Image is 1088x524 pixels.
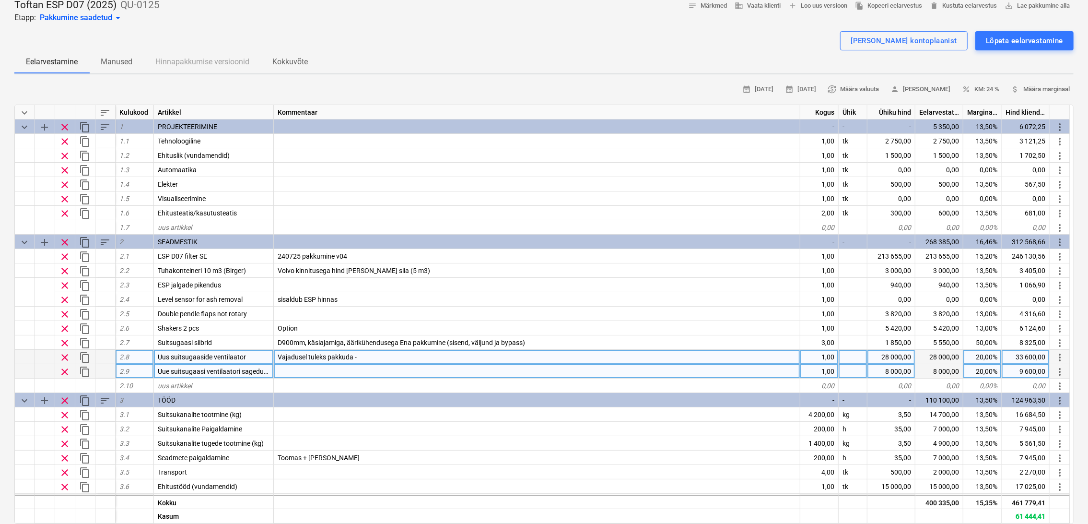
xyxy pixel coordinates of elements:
span: Dubleeri rida [79,294,91,306]
div: 0,00 [867,220,915,235]
div: 1,00 [800,479,839,494]
span: file_copy [855,1,864,10]
div: 500,00 [867,465,915,479]
div: 213 655,00 [915,249,963,263]
div: h [839,451,867,465]
div: - [800,235,839,249]
div: [PERSON_NAME] kontoplaanist [851,35,957,47]
div: 3,00 [800,335,839,350]
div: Hind kliendile [1002,105,1050,119]
p: Kokkuvõte [272,56,308,68]
div: 3 000,00 [915,263,963,278]
div: 0,00% [963,220,1002,235]
div: tk [839,494,867,508]
div: 567,50 [1002,177,1050,191]
span: Eemalda rida [59,136,70,147]
span: Kopeeri eelarvestus [855,0,922,12]
span: Eemalda rida [59,409,70,421]
span: Sorteeri read kategooriasiseselt [99,395,111,406]
span: Lisa reale alamkategooria [39,121,50,133]
div: Kasum [154,509,274,523]
span: Eemalda rida [59,165,70,176]
p: Manused [101,56,132,68]
div: 16,46% [963,235,1002,249]
span: Ahenda kategooria [19,121,30,133]
span: Eemalda rida [59,208,70,219]
button: [DATE] [781,82,820,97]
span: Sorteeri read tabelis [99,107,111,119]
div: 13,50% [963,479,1002,494]
span: Rohkem toiminguid [1054,453,1065,464]
div: 0,00% [963,163,1002,177]
div: 13,50% [963,451,1002,465]
div: 13,50% [963,148,1002,163]
div: 6 124,60 [1002,321,1050,335]
div: 1,00 [800,494,839,508]
span: Määra valuuta [828,84,879,95]
span: Dubleeri rida [79,438,91,450]
span: Dubleeri kategooriat [79,395,91,406]
span: Rohkem toiminguid [1054,179,1065,191]
div: 0,00% [963,191,1002,206]
div: 3 500,00 [915,494,963,508]
div: 1,00 [800,350,839,364]
span: Eemalda rida [59,294,70,306]
div: 16 684,50 [1002,407,1050,422]
span: Rohkem toiminguid [1054,222,1065,234]
div: 0,00 [915,163,963,177]
div: 1 702,50 [1002,148,1050,163]
iframe: Chat Widget [1040,478,1088,524]
span: Sorteeri read kategooriasiseselt [99,237,111,248]
div: tk [839,163,867,177]
div: 1,00 [800,307,839,321]
span: Dubleeri kategooriat [79,237,91,248]
div: tk [839,191,867,206]
button: Määra marginaal [1007,82,1074,97]
div: 13,50% [963,278,1002,292]
div: 3 820,00 [915,307,963,321]
div: tk [839,206,867,220]
div: 7 945,00 [1002,422,1050,436]
span: notes [688,1,697,10]
div: 0,00 [800,379,839,393]
div: 28 000,00 [915,350,963,364]
div: 3 500,00 [867,494,915,508]
div: 5 350,00 [915,119,963,134]
span: Dubleeri rida [79,150,91,162]
span: Kustuta eelarvestus [930,0,997,12]
div: 7 000,00 [915,422,963,436]
span: Rohkem toiminguid [1054,208,1065,219]
span: Sorteeri read kategooriasiseselt [99,121,111,133]
span: Dubleeri rida [79,409,91,421]
div: 1 066,90 [1002,278,1050,292]
span: calendar_month [742,85,751,94]
div: Artikkel [154,105,274,119]
button: [PERSON_NAME] kontoplaanist [840,31,968,50]
span: 1 [119,123,123,131]
div: 1,00 [800,249,839,263]
span: Dubleeri rida [79,193,91,205]
span: Eemalda rida [59,179,70,191]
div: 300,00 [867,206,915,220]
span: Rohkem toiminguid [1054,352,1065,363]
div: tk [839,177,867,191]
div: Pakkumine saadetud [40,12,124,24]
span: Eemalda rida [59,337,70,349]
span: Eemalda rida [59,438,70,450]
div: 4 316,60 [1002,307,1050,321]
div: 200,00 [800,451,839,465]
div: kg [839,407,867,422]
div: 213 655,00 [867,249,915,263]
span: Loo uus versioon [788,0,847,12]
div: 13,50% [963,436,1002,451]
div: - [867,119,915,134]
div: 7 000,00 [915,451,963,465]
span: Rohkem toiminguid [1054,251,1065,262]
span: Ahenda kategooria [19,395,30,406]
div: 13,50% [963,119,1002,134]
div: 1,00 [800,148,839,163]
div: kg [839,436,867,451]
span: Dubleeri rida [79,323,91,334]
div: tk [839,148,867,163]
span: arrow_drop_down [112,12,124,24]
